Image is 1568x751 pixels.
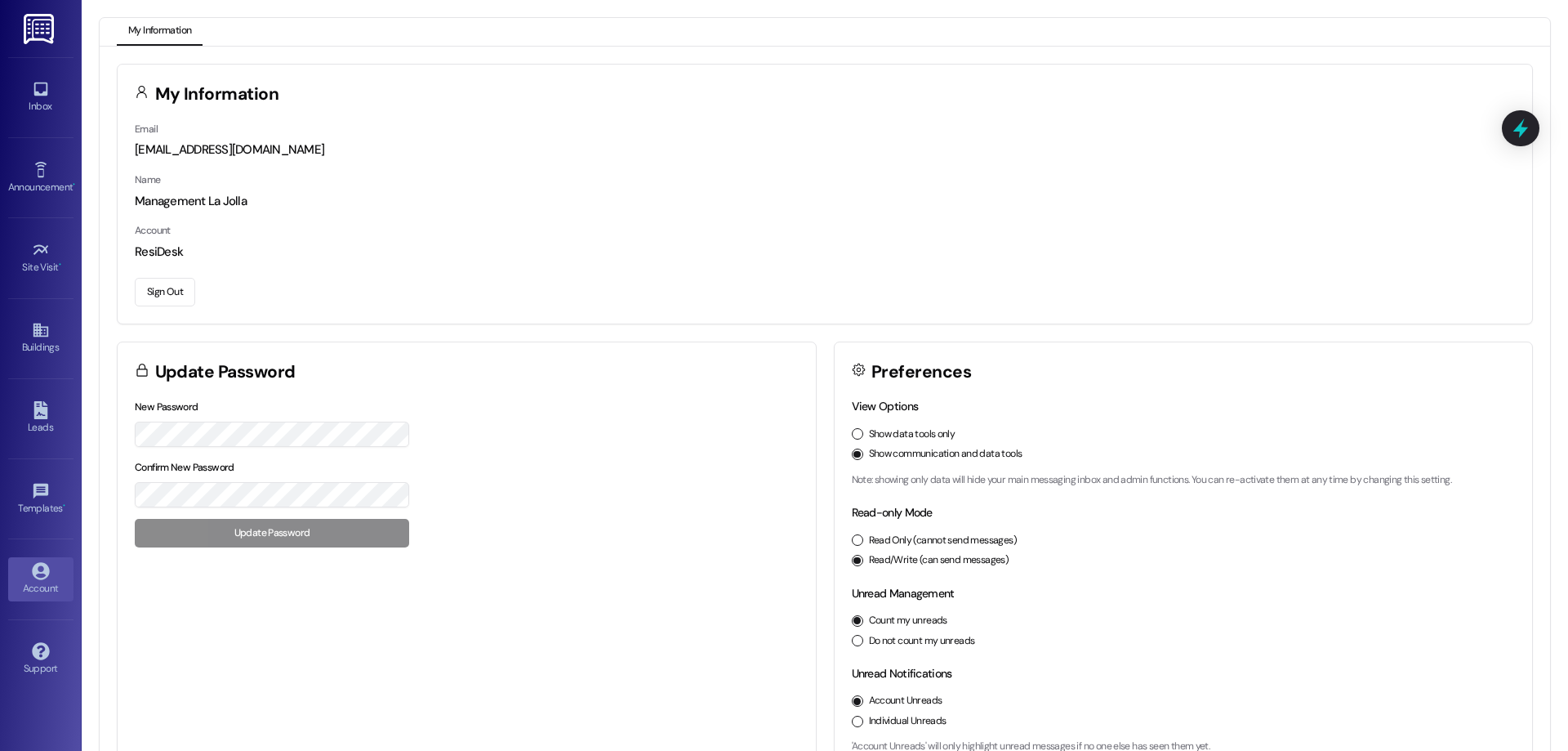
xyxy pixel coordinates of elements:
label: Show communication and data tools [869,447,1022,462]
label: Do not count my unreads [869,634,975,649]
label: Read-only Mode [852,505,933,520]
span: • [73,179,75,190]
a: Account [8,557,73,601]
a: Leads [8,396,73,440]
label: Account [135,224,171,237]
label: Count my unreads [869,614,947,628]
a: Templates • [8,477,73,521]
img: ResiDesk Logo [24,14,57,44]
label: Confirm New Password [135,461,234,474]
button: Sign Out [135,278,195,306]
label: Individual Unreads [869,714,947,729]
label: Unread Notifications [852,666,952,681]
a: Inbox [8,75,73,119]
div: ResiDesk [135,244,1515,261]
a: Buildings [8,316,73,360]
label: Read Only (cannot send messages) [869,534,1017,548]
a: Support [8,637,73,682]
label: New Password [135,400,198,413]
label: Name [135,173,161,186]
button: My Information [117,18,203,46]
div: Management La Jolla [135,193,1515,210]
label: Show data tools only [869,427,955,442]
span: • [59,259,61,270]
p: Note: showing only data will hide your main messaging inbox and admin functions. You can re-activ... [852,473,1516,488]
label: View Options [852,399,919,413]
h3: My Information [155,86,279,103]
span: • [63,500,65,512]
label: Account Unreads [869,694,942,709]
div: [EMAIL_ADDRESS][DOMAIN_NAME] [135,141,1515,159]
h3: Preferences [871,364,971,381]
label: Unread Management [852,586,955,601]
label: Read/Write (can send messages) [869,553,1009,568]
h3: Update Password [155,364,296,381]
a: Site Visit • [8,236,73,280]
label: Email [135,123,158,136]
